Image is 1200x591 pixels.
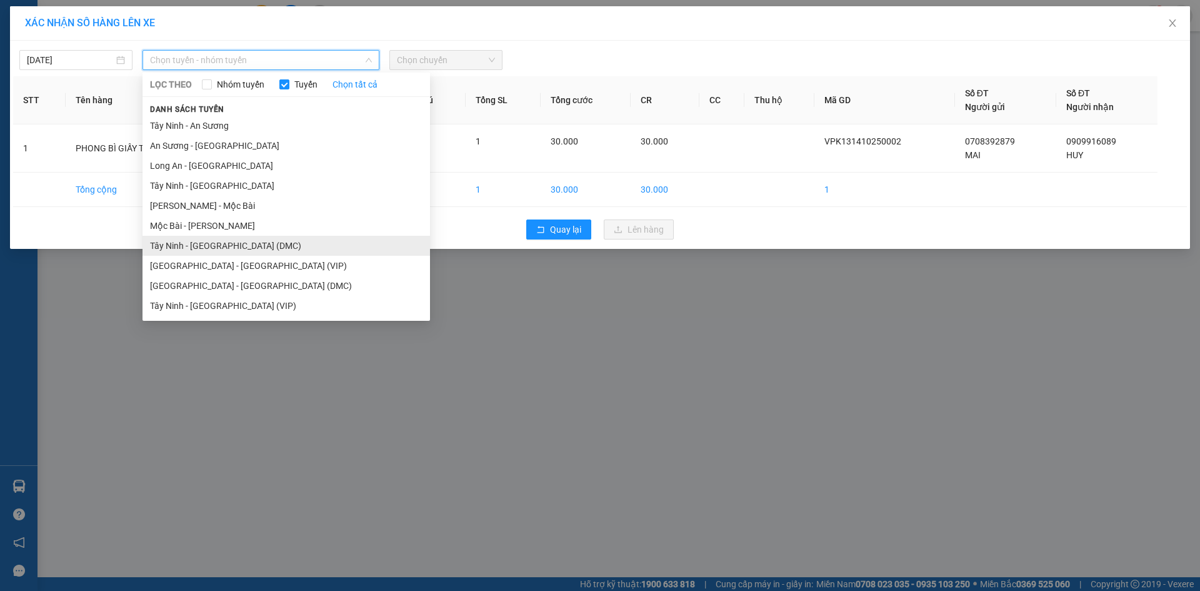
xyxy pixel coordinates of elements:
li: [GEOGRAPHIC_DATA] - [GEOGRAPHIC_DATA] (DMC) [142,276,430,296]
span: XÁC NHẬN SỐ HÀNG LÊN XE [25,17,155,29]
span: Người nhận [1066,102,1114,112]
td: 1 [814,173,955,207]
li: Long An - [GEOGRAPHIC_DATA] [142,156,430,176]
li: Tây Ninh - [GEOGRAPHIC_DATA] [142,176,430,196]
button: uploadLên hàng [604,220,674,240]
li: [PERSON_NAME] - Mộc Bài [142,196,430,216]
span: Danh sách tuyến [142,104,232,115]
span: Chọn tuyến - nhóm tuyến [150,51,372,69]
span: Nhóm tuyến [212,78,269,91]
td: 30.000 [631,173,699,207]
th: CC [699,76,745,124]
li: [GEOGRAPHIC_DATA] - [GEOGRAPHIC_DATA] (VIP) [142,256,430,276]
th: Mã GD [814,76,955,124]
span: close [1167,18,1177,28]
a: Chọn tất cả [332,78,377,91]
td: 30.000 [541,173,631,207]
span: 30.000 [641,136,668,146]
li: Tây Ninh - [GEOGRAPHIC_DATA] (VIP) [142,296,430,316]
th: Thu hộ [744,76,814,124]
li: [STREET_ADDRESS][PERSON_NAME]. [GEOGRAPHIC_DATA], Tỉnh [GEOGRAPHIC_DATA] [117,31,522,46]
span: Người gửi [965,102,1005,112]
span: MAI [965,150,981,160]
li: Tây Ninh - An Sương [142,116,430,136]
span: 30.000 [551,136,578,146]
span: down [365,56,372,64]
th: Tên hàng [66,76,205,124]
span: Số ĐT [1066,88,1090,98]
button: rollbackQuay lại [526,220,591,240]
input: 14/10/2025 [27,53,114,67]
span: HUY [1066,150,1083,160]
li: Tây Ninh - [GEOGRAPHIC_DATA] (DMC) [142,236,430,256]
th: STT [13,76,66,124]
span: 0909916089 [1066,136,1116,146]
td: 1 [13,124,66,173]
img: logo.jpg [16,16,78,78]
li: Mộc Bài - [PERSON_NAME] [142,216,430,236]
span: 0708392879 [965,136,1015,146]
span: rollback [536,225,545,235]
button: Close [1155,6,1190,41]
span: Chọn chuyến [397,51,495,69]
th: CR [631,76,699,124]
li: Hotline: 1900 8153 [117,46,522,62]
th: Tổng SL [466,76,541,124]
span: LỌC THEO [150,78,192,91]
td: Tổng cộng [66,173,205,207]
th: Tổng cước [541,76,631,124]
span: 1 [476,136,481,146]
span: VPK131410250002 [824,136,901,146]
span: Số ĐT [965,88,989,98]
td: PHONG BÌ GIẤY TỜ [66,124,205,173]
span: Tuyến [289,78,322,91]
td: 1 [466,173,541,207]
span: Quay lại [550,223,581,236]
b: GỬI : PV K13 [16,91,114,111]
li: An Sương - [GEOGRAPHIC_DATA] [142,136,430,156]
